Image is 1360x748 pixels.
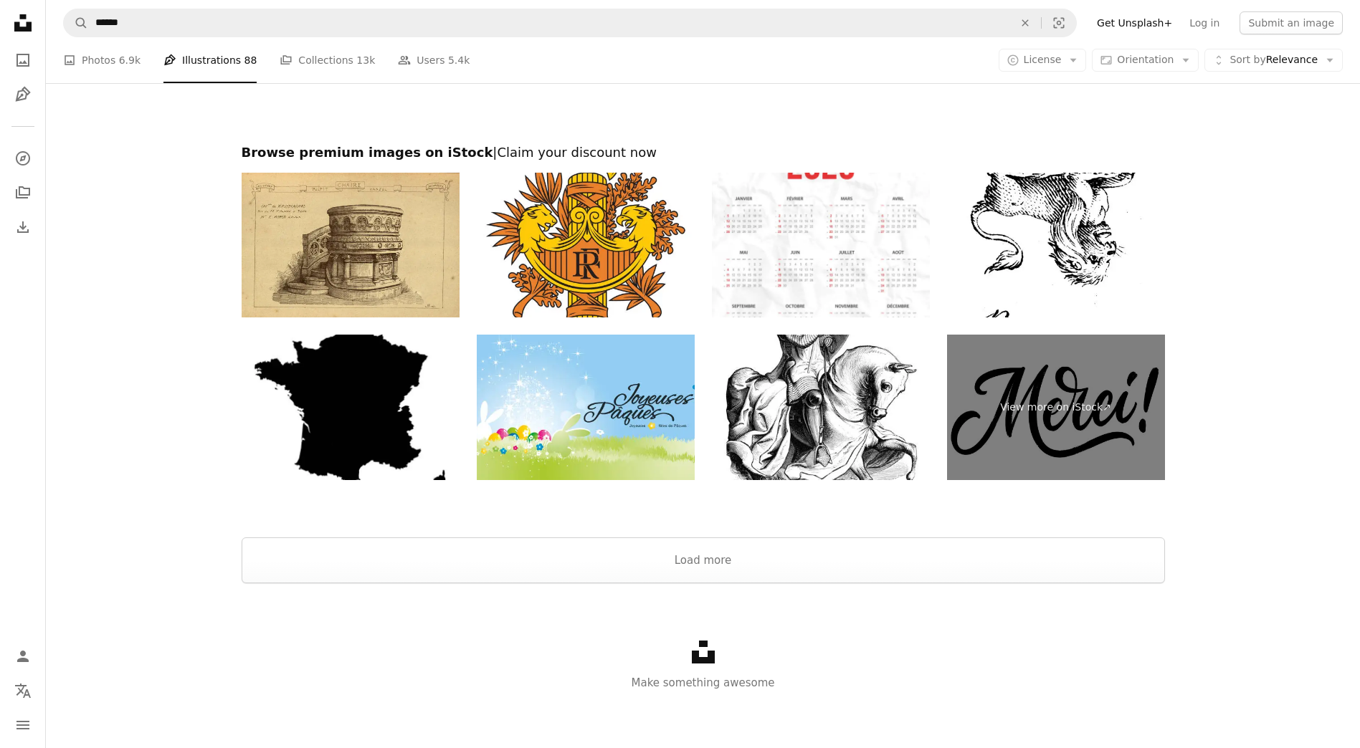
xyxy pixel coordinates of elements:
[947,173,1165,318] img: Heraldry, coat of arms elements and families: Reverse
[9,46,37,75] a: Photos
[9,676,37,705] button: Language
[1009,9,1041,37] button: Clear
[1230,54,1265,65] span: Sort by
[1092,49,1199,72] button: Orientation
[1230,53,1318,67] span: Relevance
[356,52,375,68] span: 13k
[9,144,37,173] a: Explore
[242,537,1165,583] button: Load more
[9,9,37,40] a: Home — Unsplash
[398,37,470,83] a: Users 5.4k
[1024,54,1062,65] span: License
[493,145,657,160] span: | Claim your discount now
[477,173,695,318] img: coat of arms of France vector illustration
[9,711,37,739] button: Menu
[63,9,1077,37] form: Find visuals sitewide
[242,335,460,480] img: France map
[999,49,1087,72] button: License
[64,9,88,37] button: Search Unsplash
[280,37,375,83] a: Collections 13k
[448,52,470,68] span: 5.4k
[1088,11,1181,34] a: Get Unsplash+
[1204,49,1343,72] button: Sort byRelevance
[63,37,141,83] a: Photos 6.9k
[1117,54,1174,65] span: Orientation
[9,213,37,241] a: Download History
[1240,11,1343,34] button: Submit an image
[1181,11,1228,34] a: Log in
[1042,9,1076,37] button: Visual search
[9,80,37,109] a: Illustrations
[477,335,695,480] img: Happy Easter background (Joyeuses Pâques - French)
[9,642,37,671] a: Log in / Sign up
[712,335,930,480] img: Knight in war costume under King Louis VI 11th century
[9,178,37,207] a: Collections
[242,173,460,318] img: Pulpit, Church architecture, History, decoration and design, art, French, Victorian, 19th Century
[119,52,141,68] span: 6.9k
[242,144,1165,161] h2: Browse premium images on iStock
[46,674,1360,691] p: Make something awesome
[947,335,1165,480] a: View more on iStock↗
[712,173,930,318] img: French Calendar 2025 on white crumpled background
